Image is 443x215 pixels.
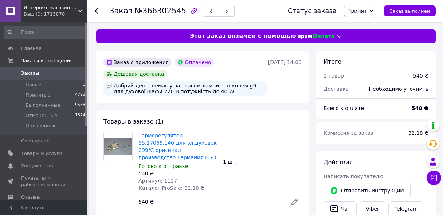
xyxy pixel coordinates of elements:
[103,81,267,96] div: Добрий день, немає у вас часом лампи з цоколем g9 для духової шафи 220 В потужність до 40 W
[21,175,67,188] span: Показатели работы компании
[324,73,344,79] span: 1 товар
[75,92,85,98] span: 4793
[24,11,87,17] div: Ваш ID: 1713870
[26,92,51,98] span: Принятые
[384,5,436,16] button: Заказ выполнен
[21,70,39,77] span: Заказы
[412,105,428,111] b: 540 ₴
[134,7,186,15] span: №366302545
[287,195,302,209] a: Редактировать
[220,157,305,167] div: 1 шт.
[138,185,204,191] span: Каталог ProSale: 32.18 ₴
[21,194,40,200] span: Отзывы
[106,83,112,89] img: :speech_balloon:
[138,163,188,169] span: Готово к отправке
[83,122,85,129] span: 0
[324,130,373,136] span: Комиссия за заказ
[21,45,42,52] span: Главная
[365,81,433,97] div: Необходимо уточнить
[175,58,214,67] div: Оплачено
[4,26,86,39] input: Поиск
[389,8,430,14] span: Заказ выполнен
[21,163,54,169] span: Уведомления
[268,59,302,65] time: [DATE] 14:00
[138,170,217,177] div: 540 ₴
[324,159,353,166] span: Действия
[21,138,50,144] span: Сообщения
[109,7,132,15] span: Заказ
[26,82,42,88] span: Новые
[75,112,85,119] span: 1574
[103,118,164,125] span: Товары в заказе (1)
[324,58,341,65] span: Итого
[26,102,60,109] span: Выполненные
[324,86,349,92] span: Доставка
[21,58,73,64] span: Заказы и сообщения
[347,8,367,14] span: Принят
[104,138,132,155] img: Терморегулятор 55.17069.140 для эл.духовок 299℃ оригинал производство Германия EGO
[413,72,428,79] div: 540 ₴
[83,82,85,88] span: 0
[21,150,62,157] span: Товары и услуги
[138,178,177,184] span: Артикул: 1127
[288,7,337,15] div: Статус заказа
[75,102,85,109] span: 9588
[103,58,172,67] div: Заказ с приложения
[103,70,167,78] div: Дешевая доставка
[95,7,101,15] div: Вернуться назад
[136,197,284,207] div: 540 ₴
[190,32,296,40] span: Этот заказ оплачен с помощью
[26,112,57,119] span: Отмененные
[138,133,217,160] a: Терморегулятор 55.17069.140 для эл.духовок 299℃ оригинал производство Германия EGO
[24,4,78,11] span: Интернет-магазин "Тэн Быт Пром"
[324,105,364,111] span: Всего к оплате
[324,173,383,179] span: Написать покупателю
[427,171,441,185] button: Чат с покупателем
[324,183,411,198] button: Отправить инструкцию
[26,122,57,129] span: Оплаченные
[408,130,428,136] span: 32.18 ₴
